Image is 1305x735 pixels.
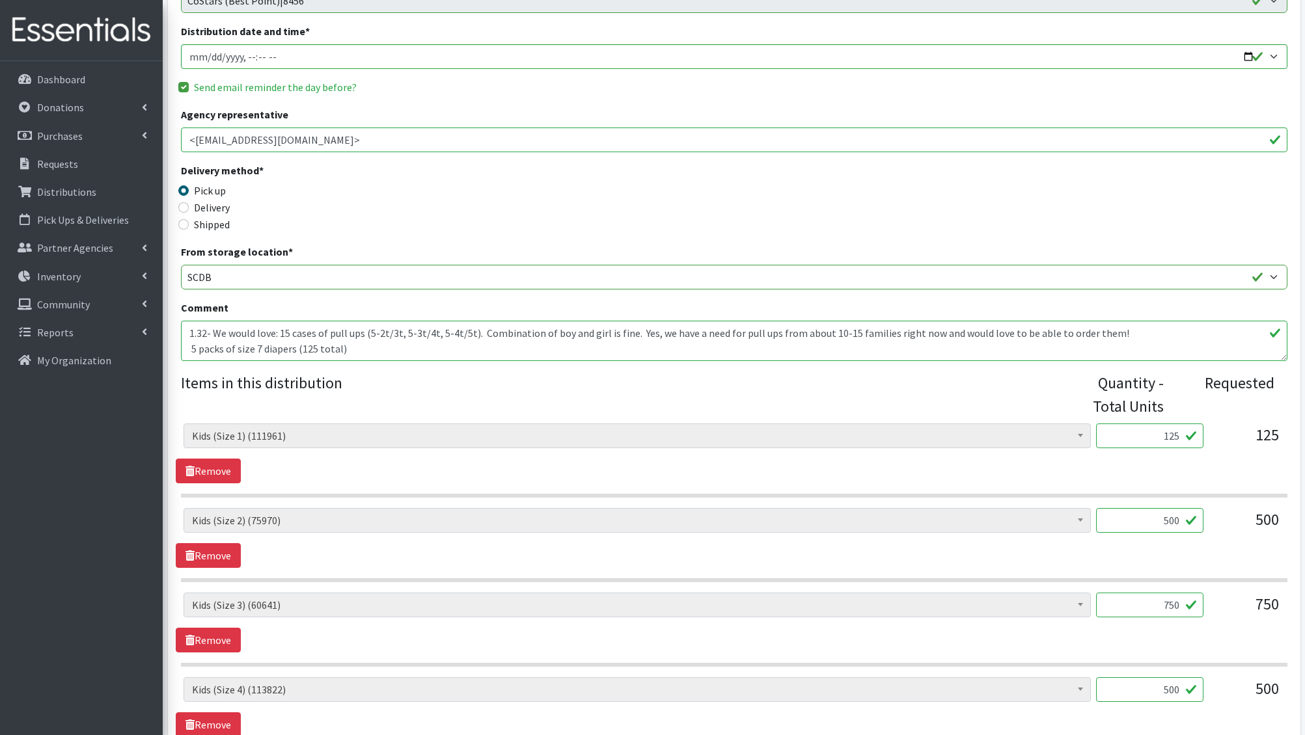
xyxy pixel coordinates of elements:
[176,543,241,568] a: Remove
[192,596,1082,614] span: Kids (Size 3) (60641)
[5,207,158,233] a: Pick Ups & Deliveries
[176,628,241,652] a: Remove
[37,213,129,226] p: Pick Ups & Deliveries
[194,79,357,95] label: Send email reminder the day before?
[37,185,96,198] p: Distributions
[184,423,1091,448] span: Kids (Size 1) (111961)
[5,94,158,120] a: Donations
[194,200,230,215] label: Delivery
[37,270,81,283] p: Inventory
[194,183,226,198] label: Pick up
[1096,508,1203,533] input: Quantity
[192,511,1082,529] span: Kids (Size 2) (75970)
[5,263,158,289] a: Inventory
[192,427,1082,445] span: Kids (Size 1) (111961)
[181,107,288,122] label: Agency representative
[181,321,1287,361] textarea: 1.32- We would love: 15 cases of pull ups (5-2t/3t, 5-3t/4t, 5-4t/5t). Combination of boy and gir...
[184,593,1091,617] span: Kids (Size 3) (60641)
[1096,593,1203,617] input: Quantity
[5,235,158,261] a: Partner Agencies
[1066,371,1164,418] div: Quantity - Total Units
[181,371,1066,413] legend: Items in this distribution
[305,25,310,38] abbr: required
[1214,677,1279,712] div: 500
[5,151,158,177] a: Requests
[194,217,230,232] label: Shipped
[176,459,241,483] a: Remove
[184,508,1091,533] span: Kids (Size 2) (75970)
[1096,677,1203,702] input: Quantity
[37,298,90,311] p: Community
[37,354,111,367] p: My Organization
[37,73,85,86] p: Dashboard
[181,244,293,260] label: From storage location
[5,8,158,52] img: HumanEssentials
[181,23,310,39] label: Distribution date and time
[5,66,158,92] a: Dashboard
[1096,423,1203,448] input: Quantity
[1214,508,1279,543] div: 500
[5,347,158,373] a: My Organization
[37,157,78,170] p: Requests
[181,300,228,315] label: Comment
[192,680,1082,699] span: Kids (Size 4) (113822)
[5,291,158,317] a: Community
[37,129,83,142] p: Purchases
[37,101,84,114] p: Donations
[181,163,458,183] legend: Delivery method
[5,319,158,345] a: Reports
[1214,593,1279,628] div: 750
[1177,371,1274,418] div: Requested
[5,123,158,149] a: Purchases
[259,164,264,177] abbr: required
[1214,423,1279,459] div: 125
[37,241,113,254] p: Partner Agencies
[184,677,1091,702] span: Kids (Size 4) (113822)
[288,245,293,258] abbr: required
[37,326,74,339] p: Reports
[5,179,158,205] a: Distributions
